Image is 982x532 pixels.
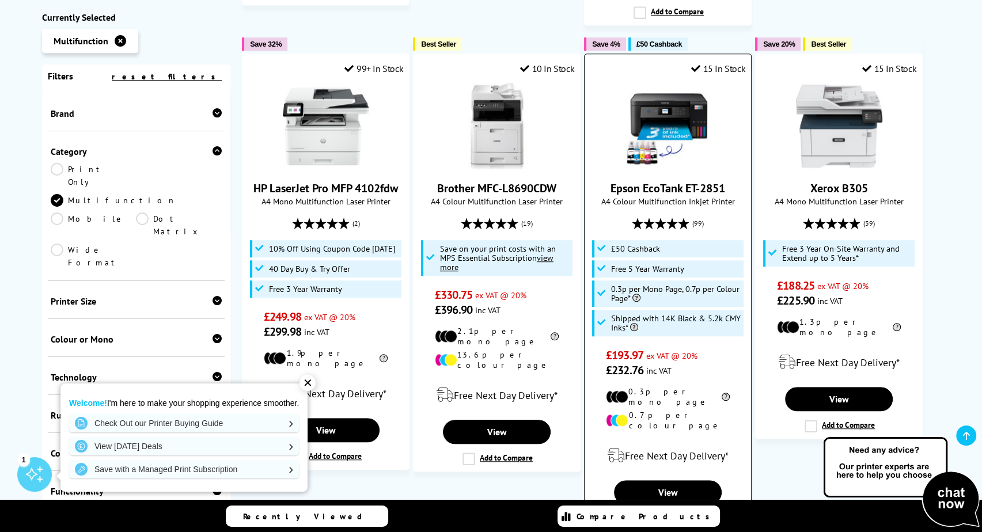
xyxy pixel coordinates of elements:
div: ✕ [299,375,316,391]
a: Wide Format [51,244,137,269]
span: Best Seller [811,40,846,48]
div: Printer Size [51,295,222,307]
span: Save 20% [763,40,795,48]
span: ex VAT @ 20% [475,290,526,301]
span: Free 3 Year On-Site Warranty and Extend up to 5 Years* [782,244,912,263]
span: Save 4% [592,40,620,48]
img: Open Live Chat window [821,435,982,530]
div: modal_delivery [419,379,574,411]
button: Save 32% [242,37,287,51]
div: Currently Selected [42,12,231,23]
span: £188.25 [777,278,814,293]
button: Save 4% [584,37,625,51]
label: Add to Compare [291,451,362,463]
a: Xerox B305 [796,160,882,172]
div: Brand [51,108,222,119]
a: Xerox B305 [810,181,868,196]
span: inc VAT [304,326,329,337]
u: view more [440,252,553,272]
span: Multifunction [54,35,108,47]
li: 1.9p per mono page [264,348,388,368]
span: inc VAT [817,295,843,306]
button: Save 20% [755,37,801,51]
a: Brother MFC-L8690CDW [454,160,540,172]
span: Save 32% [250,40,282,48]
span: £225.90 [777,293,814,308]
div: 15 In Stock [691,63,745,74]
img: Brother MFC-L8690CDW [454,83,540,169]
li: 1.3p per mono page [777,317,901,337]
span: A4 Mono Multifunction Laser Printer [761,196,916,207]
div: Technology [51,371,222,383]
span: A4 Colour Multifunction Laser Printer [419,196,574,207]
span: £249.98 [264,309,301,324]
p: I'm here to make your shopping experience smoother. [69,398,299,408]
div: 99+ In Stock [344,63,403,74]
span: (2) [352,212,360,234]
img: HP LaserJet Pro MFP 4102fdw [283,83,369,169]
label: Add to Compare [462,453,533,465]
a: Multifunction [51,194,176,207]
a: Epson EcoTank ET-2851 [625,160,711,172]
span: Free 5 Year Warranty [611,264,684,273]
a: View [443,420,550,444]
a: View [614,480,721,504]
a: HP LaserJet Pro MFP 4102fdw [283,160,369,172]
a: reset filters [112,71,222,82]
span: £50 Cashback [611,244,660,253]
div: modal_delivery [248,377,403,409]
a: Check Out our Printer Buying Guide [69,414,299,432]
span: A4 Colour Multifunction Inkjet Printer [590,196,745,207]
span: inc VAT [475,305,501,316]
span: £50 Cashback [636,40,682,48]
span: Save on your print costs with an MPS Essential Subscription [440,243,556,272]
span: £232.76 [606,363,643,378]
a: Epson EcoTank ET-2851 [611,181,725,196]
span: (19) [521,212,533,234]
div: 10 In Stock [520,63,574,74]
li: 13.6p per colour page [435,349,559,370]
li: 2.1p per mono page [435,326,559,347]
div: 1 [17,453,30,466]
a: View [DATE] Deals [69,437,299,455]
img: Epson EcoTank ET-2851 [625,83,711,169]
a: Save with a Managed Print Subscription [69,460,299,478]
span: £330.75 [435,287,472,302]
span: £396.90 [435,302,472,317]
div: modal_delivery [590,439,745,472]
span: 40 Day Buy & Try Offer [269,264,350,273]
a: Print Only [51,163,137,188]
div: Category [51,146,222,157]
span: 0.3p per Mono Page, 0.7p per Colour Page* [611,284,741,303]
a: Recently Viewed [226,506,388,527]
label: Add to Compare [805,420,875,432]
span: Shipped with 14K Black & 5.2k CMY Inks* [611,314,741,332]
div: 15 In Stock [862,63,916,74]
button: Best Seller [413,37,462,51]
div: Colour or Mono [51,333,222,345]
div: Connectivity [51,447,222,459]
a: HP LaserJet Pro MFP 4102fdw [253,181,398,196]
img: Xerox B305 [796,83,882,169]
label: Add to Compare [634,6,704,19]
a: Mobile [51,212,137,238]
span: Free 3 Year Warranty [269,284,342,294]
strong: Welcome! [69,398,107,408]
span: Best Seller [421,40,456,48]
li: 0.3p per mono page [606,386,730,407]
span: ex VAT @ 20% [646,350,697,361]
a: View [272,418,379,442]
span: Recently Viewed [243,511,374,522]
span: ex VAT @ 20% [817,280,869,291]
span: (39) [863,212,875,234]
div: Running Costs [51,409,222,421]
button: £50 Cashback [628,37,688,51]
span: £299.98 [264,324,301,339]
div: modal_delivery [761,346,916,378]
a: View [785,387,892,411]
span: Filters [48,70,73,82]
span: Compare Products [577,511,716,522]
a: Dot Matrix [136,212,222,238]
span: inc VAT [646,365,672,376]
span: (99) [692,212,704,234]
